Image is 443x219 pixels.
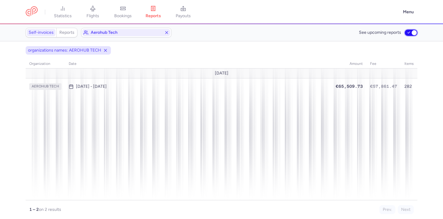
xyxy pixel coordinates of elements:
strong: 1 – 2 [29,207,39,212]
span: organizations names: AEROHUB TECH [28,47,101,53]
a: Reports [58,29,76,36]
a: Self-invoices [27,29,55,36]
button: Prev. [379,205,395,214]
th: organization [26,59,65,68]
span: bookings [114,13,132,19]
span: flights [86,13,99,19]
a: CitizenPlane red outlined logo [26,6,38,17]
span: €65,509.73 [336,84,363,89]
span: on 2 results [39,207,61,212]
td: 282 [401,78,417,94]
time: [DATE] - [DATE] [76,84,107,89]
th: date [65,59,332,68]
span: reports [146,13,161,19]
th: amount [332,59,366,68]
a: payouts [168,5,198,19]
th: fee [366,59,401,68]
span: payouts [176,13,191,19]
button: aerohub tech [81,28,171,37]
th: items [401,59,417,68]
button: Menu [399,6,417,18]
span: €57,861.47 [370,84,397,89]
span: aerohub tech [91,30,162,35]
span: [DATE] [215,71,228,76]
a: statistics [48,5,78,19]
span: See upcoming reports [359,30,401,35]
a: bookings [108,5,138,19]
button: Next [398,205,414,214]
a: flights [78,5,108,19]
span: statistics [54,13,72,19]
span: AEROHUB TECH [29,83,61,90]
a: reports [138,5,168,19]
